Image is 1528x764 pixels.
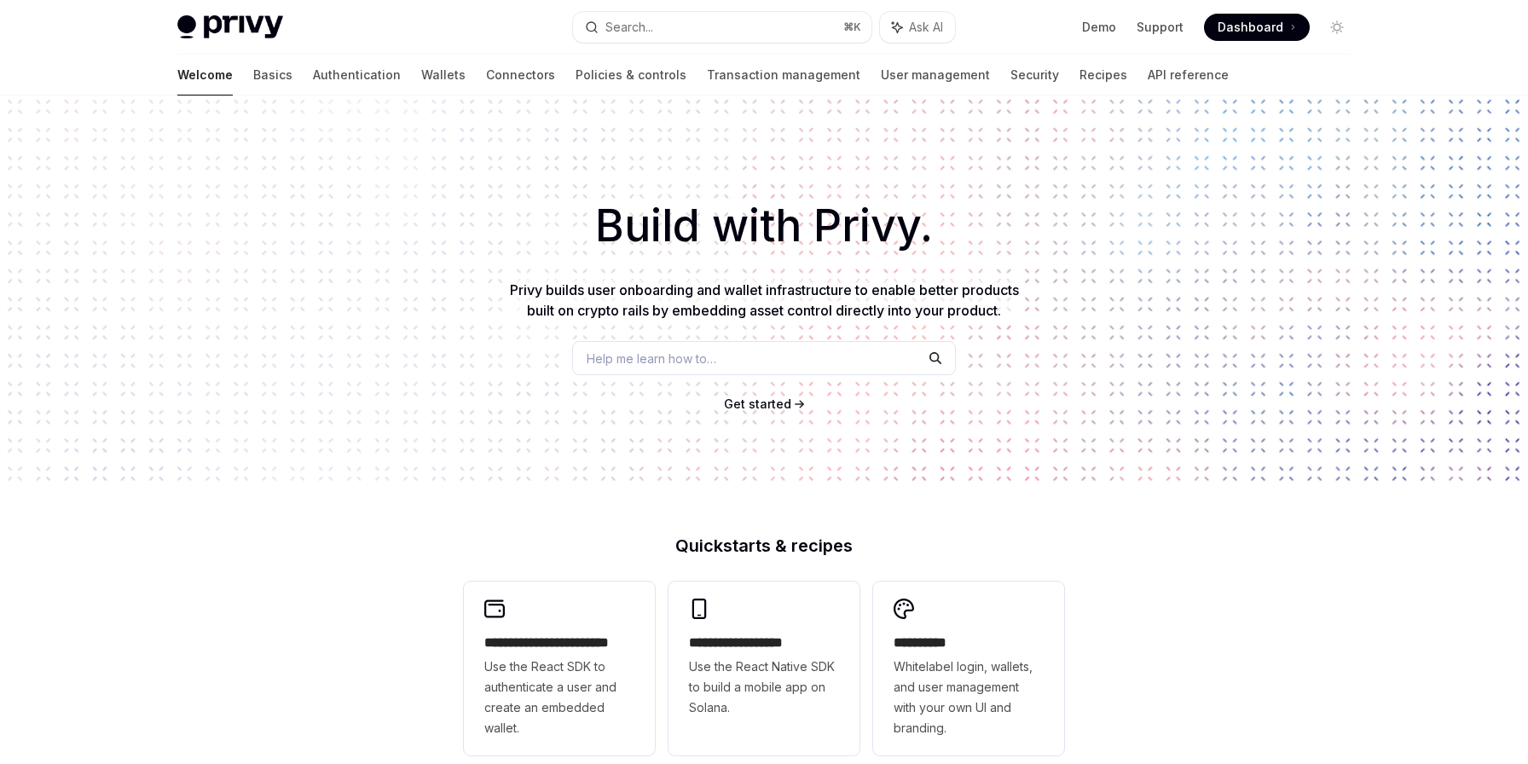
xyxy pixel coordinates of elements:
a: Policies & controls [576,55,686,95]
span: Whitelabel login, wallets, and user management with your own UI and branding. [894,657,1044,738]
img: light logo [177,15,283,39]
a: Authentication [313,55,401,95]
a: Support [1137,19,1184,36]
a: Recipes [1079,55,1127,95]
a: Welcome [177,55,233,95]
a: Dashboard [1204,14,1310,41]
span: Dashboard [1218,19,1283,36]
a: Transaction management [707,55,860,95]
a: Demo [1082,19,1116,36]
span: ⌘ K [843,20,861,34]
a: Wallets [421,55,466,95]
a: Security [1010,55,1059,95]
h2: Quickstarts & recipes [464,537,1064,554]
h1: Build with Privy. [27,193,1501,259]
span: Get started [724,396,791,411]
span: Ask AI [909,19,943,36]
a: API reference [1148,55,1229,95]
button: Ask AI [880,12,955,43]
button: Toggle dark mode [1323,14,1351,41]
a: Basics [253,55,292,95]
a: **** **** **** ***Use the React Native SDK to build a mobile app on Solana. [668,582,859,755]
a: Connectors [486,55,555,95]
button: Search...⌘K [573,12,871,43]
a: Get started [724,396,791,413]
a: User management [881,55,990,95]
a: **** *****Whitelabel login, wallets, and user management with your own UI and branding. [873,582,1064,755]
div: Search... [605,17,653,38]
span: Use the React SDK to authenticate a user and create an embedded wallet. [484,657,634,738]
span: Help me learn how to… [587,350,716,368]
span: Use the React Native SDK to build a mobile app on Solana. [689,657,839,718]
span: Privy builds user onboarding and wallet infrastructure to enable better products built on crypto ... [510,281,1019,319]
